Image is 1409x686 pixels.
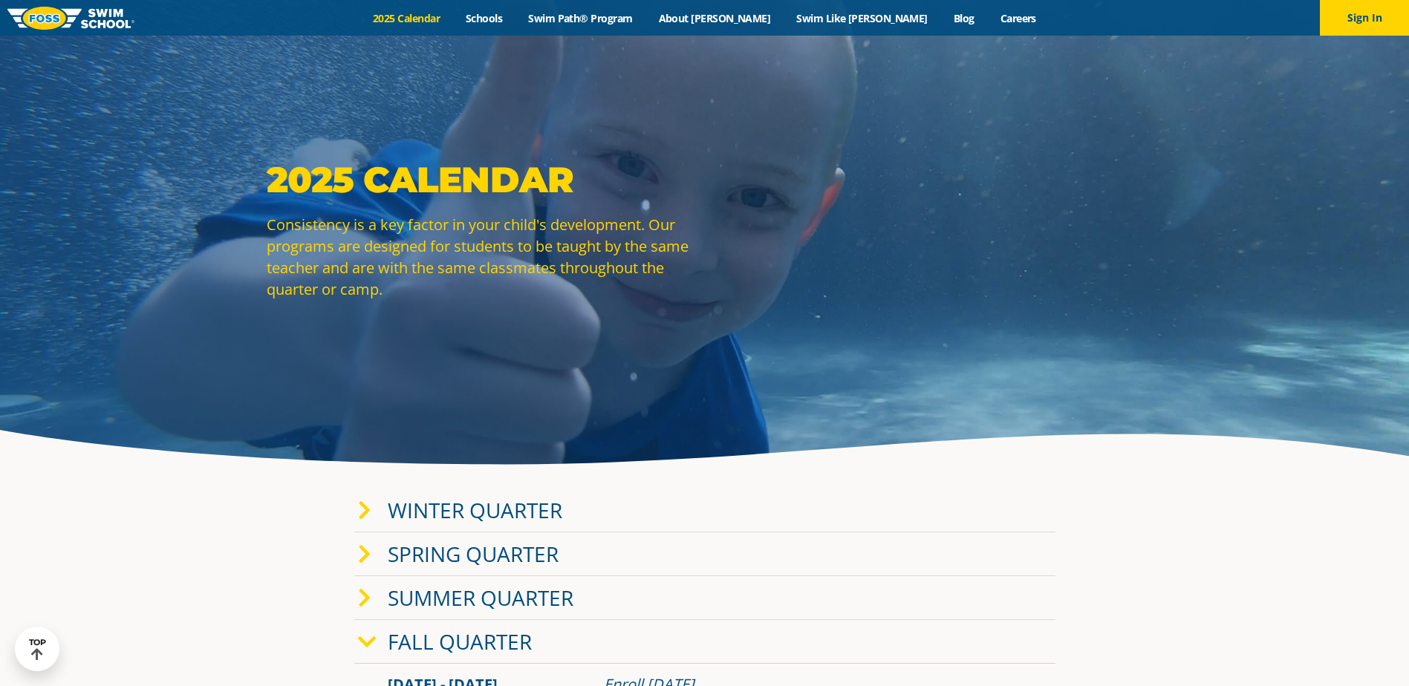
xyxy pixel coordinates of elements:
a: 2025 Calendar [360,11,453,25]
div: TOP [29,638,46,661]
a: Spring Quarter [388,540,559,568]
a: About [PERSON_NAME] [645,11,784,25]
img: FOSS Swim School Logo [7,7,134,30]
a: Winter Quarter [388,496,562,524]
a: Schools [453,11,515,25]
strong: 2025 Calendar [267,158,573,201]
a: Swim Path® Program [515,11,645,25]
a: Summer Quarter [388,584,573,612]
a: Fall Quarter [388,627,532,656]
a: Careers [987,11,1049,25]
a: Blog [940,11,987,25]
a: Swim Like [PERSON_NAME] [784,11,941,25]
p: Consistency is a key factor in your child's development. Our programs are designed for students t... [267,214,697,300]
